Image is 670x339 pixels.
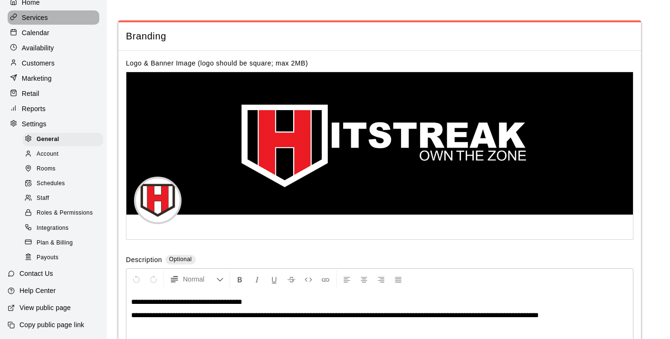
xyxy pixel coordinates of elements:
a: Availability [8,41,99,55]
button: Format Underline [266,271,282,288]
a: General [23,132,107,147]
a: Retail [8,86,99,101]
button: Justify Align [390,271,406,288]
p: Marketing [22,74,52,83]
a: Settings [8,117,99,131]
p: View public page [19,303,71,312]
div: Account [23,148,103,161]
span: Branding [126,30,633,43]
a: Integrations [23,221,107,235]
p: Reports [22,104,46,113]
a: Plan & Billing [23,235,107,250]
div: Staff [23,192,103,205]
p: Availability [22,43,54,53]
a: Schedules [23,177,107,191]
span: Payouts [37,253,58,263]
button: Insert Code [300,271,316,288]
span: Schedules [37,179,65,188]
a: Payouts [23,250,107,265]
span: General [37,135,59,144]
p: Contact Us [19,269,53,278]
button: Format Bold [232,271,248,288]
div: Plan & Billing [23,236,103,250]
div: Payouts [23,251,103,264]
a: Account [23,147,107,161]
button: Right Align [373,271,389,288]
a: Staff [23,191,107,206]
a: Calendar [8,26,99,40]
span: Staff [37,194,49,203]
button: Formatting Options [166,271,228,288]
a: Roles & Permissions [23,206,107,221]
p: Help Center [19,286,56,295]
p: Settings [22,119,47,129]
p: Calendar [22,28,49,38]
button: Undo [128,271,144,288]
p: Customers [22,58,55,68]
span: Integrations [37,224,69,233]
div: General [23,133,103,146]
span: Normal [183,274,216,284]
button: Left Align [339,271,355,288]
label: Logo & Banner Image (logo should be square; max 2MB) [126,59,308,67]
p: Retail [22,89,39,98]
span: Account [37,150,58,159]
span: Plan & Billing [37,238,73,248]
a: Services [8,10,99,25]
div: Roles & Permissions [23,207,103,220]
p: Services [22,13,48,22]
label: Description [126,255,162,266]
span: Roles & Permissions [37,208,93,218]
button: Format Strikethrough [283,271,299,288]
button: Redo [145,271,162,288]
a: Customers [8,56,99,70]
button: Center Align [356,271,372,288]
div: Rooms [23,162,103,176]
a: Reports [8,102,99,116]
a: Rooms [23,162,107,177]
button: Format Italics [249,271,265,288]
p: Copy public page link [19,320,84,330]
span: Rooms [37,164,56,174]
button: Insert Link [317,271,334,288]
span: Optional [169,256,192,263]
div: Integrations [23,222,103,235]
a: Marketing [8,71,99,85]
div: Schedules [23,177,103,190]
